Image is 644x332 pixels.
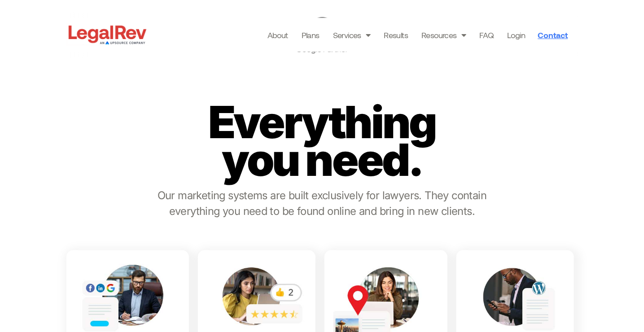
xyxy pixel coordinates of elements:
a: Services [333,29,371,41]
a: Resources [421,29,466,41]
div: 4 / 6 [273,13,372,58]
p: Everything you need. [191,103,452,179]
a: Login [507,29,525,41]
span: Contact [538,31,568,39]
a: Plans [302,29,320,41]
a: About [267,29,288,41]
a: Contact [534,28,574,42]
div: 2 / 6 [66,13,165,58]
p: Our marketing systems are built exclusively for lawyers. They contain everything you need to be f... [153,188,491,219]
nav: Menu [267,29,526,41]
a: Results [384,29,408,41]
div: 3 / 6 [170,13,268,58]
div: 6 / 6 [479,13,578,58]
div: Carousel [66,13,578,58]
div: 5 / 6 [376,13,475,58]
a: FAQ [479,29,494,41]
